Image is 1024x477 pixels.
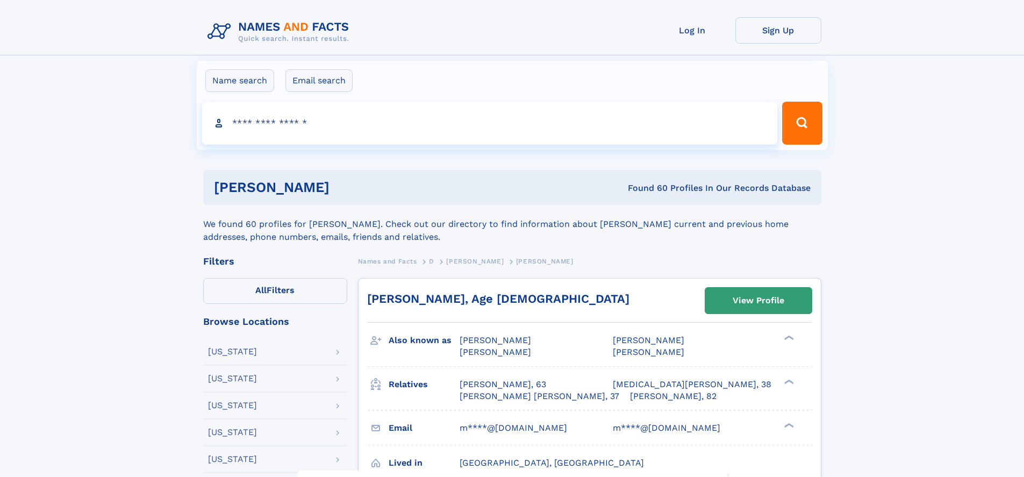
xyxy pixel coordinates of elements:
a: D [429,254,434,268]
label: Name search [205,69,274,92]
div: [US_STATE] [208,428,257,437]
div: [US_STATE] [208,401,257,410]
span: [PERSON_NAME] [613,335,684,345]
span: D [429,258,434,265]
h1: [PERSON_NAME] [214,181,479,194]
span: [PERSON_NAME] [460,347,531,357]
div: [US_STATE] [208,347,257,356]
h3: Also known as [389,331,460,350]
div: ❯ [782,378,794,385]
div: ❯ [782,422,794,429]
a: [PERSON_NAME] [PERSON_NAME], 37 [460,390,619,402]
a: [PERSON_NAME], Age [DEMOGRAPHIC_DATA] [367,292,629,305]
h3: Email [389,419,460,437]
img: Logo Names and Facts [203,17,358,46]
h3: Lived in [389,454,460,472]
div: ❯ [782,334,794,341]
span: [PERSON_NAME] [613,347,684,357]
div: [US_STATE] [208,374,257,383]
a: Sign Up [735,17,821,44]
a: [PERSON_NAME] [446,254,504,268]
div: Found 60 Profiles In Our Records Database [478,182,811,194]
label: Email search [285,69,353,92]
span: [GEOGRAPHIC_DATA], [GEOGRAPHIC_DATA] [460,458,644,468]
a: Log In [649,17,735,44]
div: View Profile [733,288,784,313]
a: View Profile [705,288,812,314]
input: search input [202,102,778,145]
span: [PERSON_NAME] [516,258,574,265]
div: Browse Locations [203,317,347,326]
h3: Relatives [389,375,460,394]
button: Search Button [782,102,822,145]
label: Filters [203,278,347,304]
span: All [255,285,267,295]
div: We found 60 profiles for [PERSON_NAME]. Check out our directory to find information about [PERSON... [203,205,821,244]
div: Filters [203,257,347,266]
span: [PERSON_NAME] [460,335,531,345]
a: [MEDICAL_DATA][PERSON_NAME], 38 [613,379,771,390]
span: [PERSON_NAME] [446,258,504,265]
a: [PERSON_NAME], 63 [460,379,546,390]
div: [US_STATE] [208,455,257,464]
a: Names and Facts [358,254,417,268]
a: [PERSON_NAME], 82 [630,390,717,402]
